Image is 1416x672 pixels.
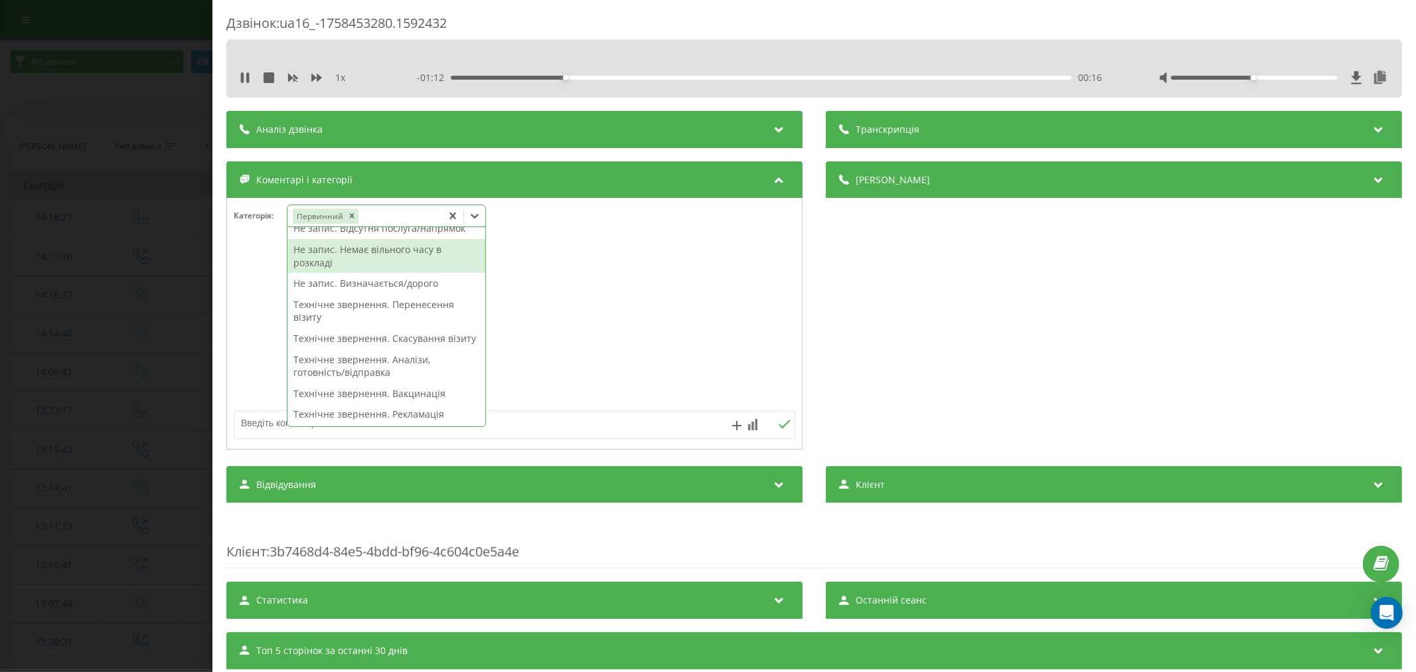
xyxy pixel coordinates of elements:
[292,209,345,224] div: Первинний
[287,425,485,446] div: Технічне звернення. Не залишав заявку
[1371,597,1403,629] div: Open Intercom Messenger
[226,516,1402,568] div: : 3b7468d4-84e5-4bdd-bf96-4c604c0e5a4e
[287,404,485,425] div: Технічне звернення. Рекламація
[856,123,919,136] span: Транскрипція
[256,173,353,187] span: Коментарі і категорії
[256,478,316,491] span: Відвідування
[1078,71,1102,84] span: 00:16
[335,71,345,84] span: 1 x
[256,123,323,136] span: Аналіз дзвінка
[287,328,485,349] div: Технічне звернення. Скасування візиту
[287,294,485,328] div: Технічне звернення. Перенесення візиту
[234,211,287,220] h4: Категорія :
[226,14,1402,40] div: Дзвінок : ua16_-1758453280.1592432
[287,218,485,239] div: Не запис. Відсутня послуга/напрямок
[856,478,885,491] span: Клієнт
[287,349,485,383] div: Технічне звернення. Аналізи, готовність/відправка
[345,209,358,224] div: Remove Первинний
[256,644,408,657] span: Топ 5 сторінок за останні 30 днів
[563,75,568,80] div: Accessibility label
[856,173,930,187] span: [PERSON_NAME]
[856,594,927,607] span: Останній сеанс
[287,383,485,404] div: Технічне звернення. Вакцинація
[1251,75,1256,80] div: Accessibility label
[226,543,266,560] span: Клієнт
[287,239,485,273] div: Не запис. Немає вільного часу в розкладі
[256,594,308,607] span: Статистика
[287,273,485,294] div: Не запис. Визначається/дорого
[417,71,451,84] span: - 01:12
